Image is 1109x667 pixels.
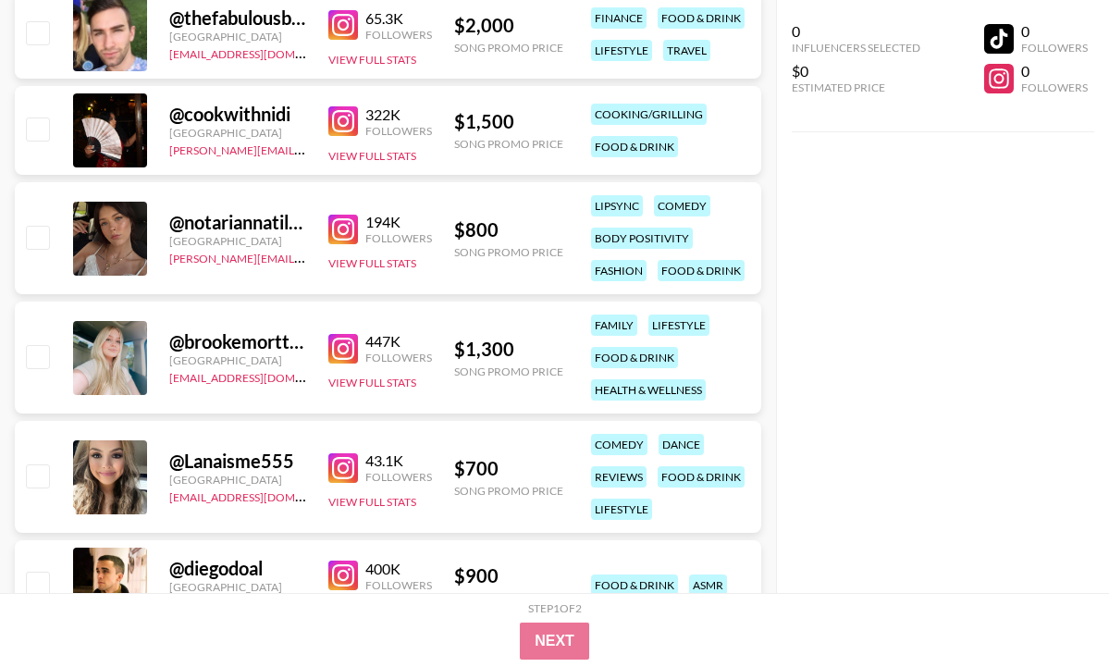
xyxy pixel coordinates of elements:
div: Followers [1021,80,1088,94]
div: body positivity [591,228,693,249]
div: 65.3K [365,9,432,28]
div: travel [663,40,710,61]
div: 0 [792,22,920,41]
div: comedy [591,434,647,455]
div: @ cookwithnidi [169,103,306,126]
img: Instagram [328,106,358,136]
div: reviews [591,466,647,488]
div: family [591,315,637,336]
div: food & drink [658,260,745,281]
div: Followers [365,231,432,245]
div: $ 1,500 [454,110,563,133]
div: $ 2,000 [454,14,563,37]
div: 447K [365,332,432,351]
a: [EMAIL_ADDRESS][DOMAIN_NAME] [169,43,355,61]
div: 0 [1021,22,1088,41]
div: food & drink [591,136,678,157]
div: 194K [365,213,432,231]
div: 43.1K [365,451,432,470]
div: @ Lanaisme555 [169,450,306,473]
a: [PERSON_NAME][EMAIL_ADDRESS][DOMAIN_NAME] [169,248,443,266]
div: $ 700 [454,457,563,480]
div: 400K [365,560,432,578]
div: 322K [365,105,432,124]
div: [GEOGRAPHIC_DATA] [169,353,306,367]
div: @ thefabulousbrad [169,6,306,30]
div: @ diegodoal [169,557,306,580]
div: @ notariannatilley [169,211,306,234]
img: Instagram [328,453,358,483]
div: Influencers Selected [792,41,920,55]
a: [EMAIL_ADDRESS][DOMAIN_NAME] [169,487,355,504]
div: food & drink [658,466,745,488]
img: Instagram [328,10,358,40]
div: food & drink [591,347,678,368]
button: View Full Stats [328,149,416,163]
button: View Full Stats [328,495,416,509]
div: Followers [365,351,432,364]
div: Followers [1021,41,1088,55]
a: [EMAIL_ADDRESS][DOMAIN_NAME] [169,367,355,385]
div: $ 900 [454,564,563,587]
div: finance [591,7,647,29]
div: [GEOGRAPHIC_DATA] [169,30,306,43]
div: Followers [365,124,432,138]
button: Next [520,623,589,660]
div: Song Promo Price [454,137,563,151]
div: Followers [365,578,432,592]
div: lipsync [591,195,643,216]
div: Step 1 of 2 [528,601,582,615]
div: [GEOGRAPHIC_DATA] [169,473,306,487]
div: Song Promo Price [454,364,563,378]
div: Followers [365,470,432,484]
div: Song Promo Price [454,41,563,55]
div: lifestyle [591,40,652,61]
div: @ brookemortton [169,330,306,353]
div: food & drink [591,574,678,596]
div: [GEOGRAPHIC_DATA] [169,126,306,140]
button: View Full Stats [328,256,416,270]
div: cooking/grilling [591,104,707,125]
img: Instagram [328,215,358,244]
div: Estimated Price [792,80,920,94]
div: dance [659,434,704,455]
div: fashion [591,260,647,281]
div: Followers [365,28,432,42]
button: View Full Stats [328,53,416,67]
div: Song Promo Price [454,245,563,259]
div: comedy [654,195,710,216]
button: View Full Stats [328,376,416,389]
div: lifestyle [591,499,652,520]
iframe: Drift Widget Chat Controller [1017,574,1087,645]
div: [GEOGRAPHIC_DATA] [169,580,306,594]
div: health & wellness [591,379,706,401]
div: 0 [1021,62,1088,80]
div: Song Promo Price [454,591,563,605]
div: $ 1,300 [454,338,563,361]
div: asmr [689,574,727,596]
a: [PERSON_NAME][EMAIL_ADDRESS][DOMAIN_NAME] [169,140,443,157]
div: $0 [792,62,920,80]
div: Song Promo Price [454,484,563,498]
div: lifestyle [648,315,709,336]
img: Instagram [328,334,358,364]
div: $ 800 [454,218,563,241]
div: [GEOGRAPHIC_DATA] [169,234,306,248]
img: Instagram [328,561,358,590]
div: food & drink [658,7,745,29]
